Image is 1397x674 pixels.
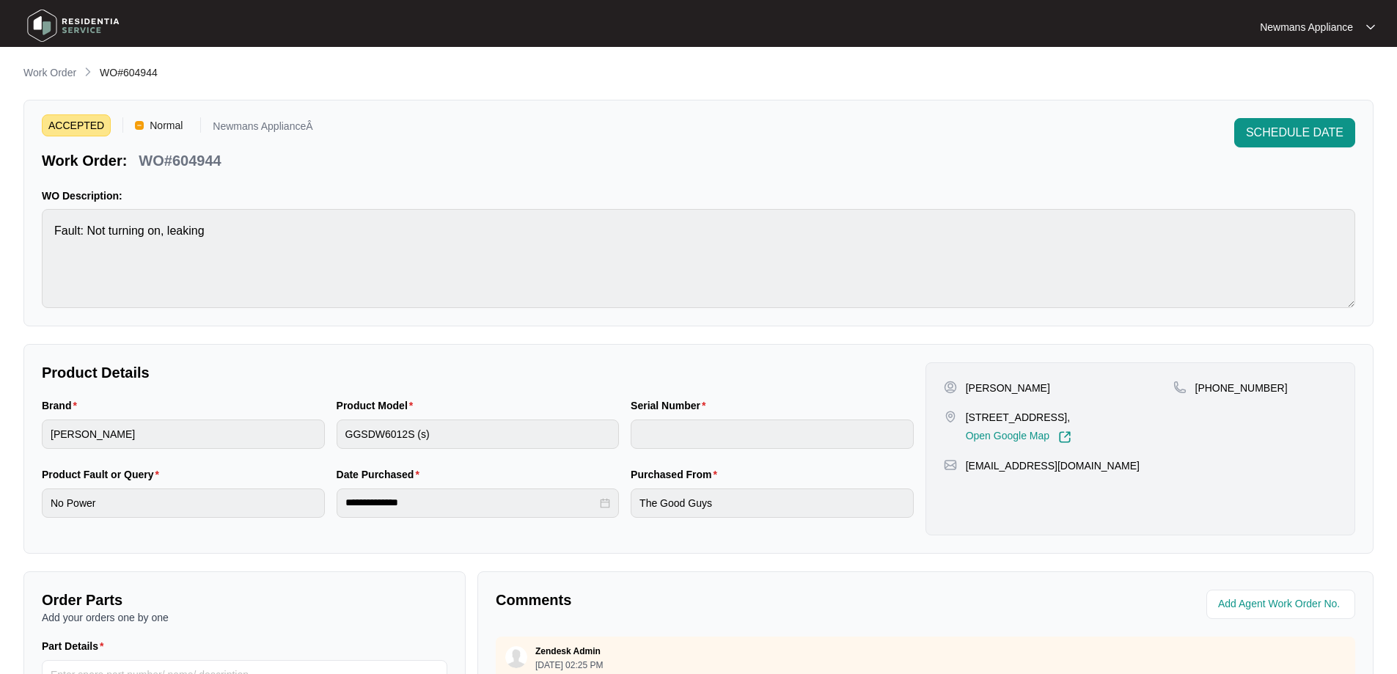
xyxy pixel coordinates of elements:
[100,67,158,78] span: WO#604944
[631,398,711,413] label: Serial Number
[22,4,125,48] img: residentia service logo
[82,66,94,78] img: chevron-right
[42,639,110,653] label: Part Details
[535,645,601,657] p: Zendesk Admin
[345,495,598,510] input: Date Purchased
[42,420,325,449] input: Brand
[496,590,915,610] p: Comments
[1218,596,1346,613] input: Add Agent Work Order No.
[966,431,1071,444] a: Open Google Map
[42,114,111,136] span: ACCEPTED
[337,398,419,413] label: Product Model
[337,467,425,482] label: Date Purchased
[23,65,76,80] p: Work Order
[1234,118,1355,147] button: SCHEDULE DATE
[1260,20,1353,34] p: Newmans Appliance
[944,458,957,472] img: map-pin
[139,150,221,171] p: WO#604944
[1195,381,1288,395] p: [PHONE_NUMBER]
[535,661,603,670] p: [DATE] 02:25 PM
[42,209,1355,308] textarea: Fault: Not turning on, leaking
[631,467,723,482] label: Purchased From
[966,458,1140,473] p: [EMAIL_ADDRESS][DOMAIN_NAME]
[42,362,914,383] p: Product Details
[213,121,312,136] p: Newmans ApplianceÂ
[1058,431,1071,444] img: Link-External
[1173,381,1187,394] img: map-pin
[1246,124,1343,142] span: SCHEDULE DATE
[42,188,1355,203] p: WO Description:
[42,467,165,482] label: Product Fault or Query
[21,65,79,81] a: Work Order
[42,610,447,625] p: Add your orders one by one
[144,114,188,136] span: Normal
[42,488,325,518] input: Product Fault or Query
[337,420,620,449] input: Product Model
[1366,23,1375,31] img: dropdown arrow
[631,420,914,449] input: Serial Number
[42,590,447,610] p: Order Parts
[944,410,957,423] img: map-pin
[42,150,127,171] p: Work Order:
[966,410,1071,425] p: [STREET_ADDRESS],
[944,381,957,394] img: user-pin
[966,381,1050,395] p: [PERSON_NAME]
[42,398,83,413] label: Brand
[505,646,527,668] img: user.svg
[135,121,144,130] img: Vercel Logo
[631,488,914,518] input: Purchased From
